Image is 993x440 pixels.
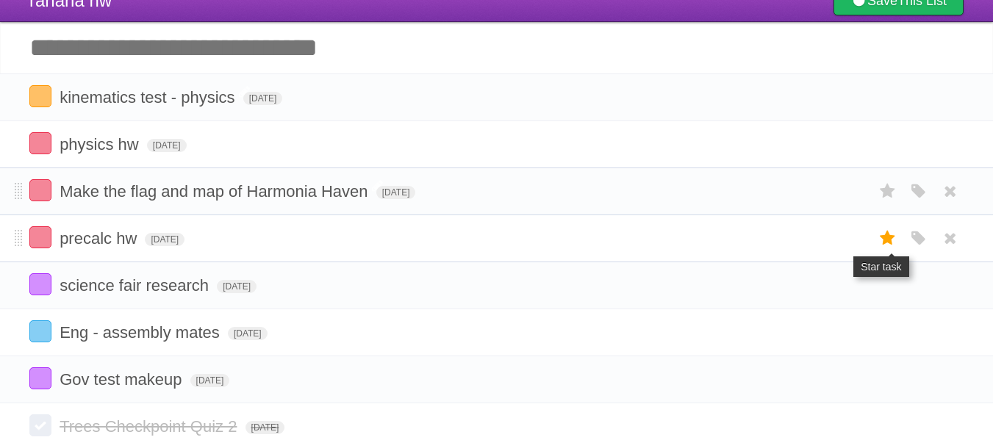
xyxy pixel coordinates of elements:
[29,179,51,201] label: Done
[29,414,51,436] label: Done
[29,132,51,154] label: Done
[376,186,416,199] span: [DATE]
[29,273,51,295] label: Done
[29,85,51,107] label: Done
[190,374,230,387] span: [DATE]
[29,367,51,389] label: Done
[60,229,140,248] span: precalc hw
[245,421,285,434] span: [DATE]
[243,92,283,105] span: [DATE]
[60,370,185,389] span: Gov test makeup
[29,226,51,248] label: Done
[60,276,212,295] span: science fair research
[145,233,184,246] span: [DATE]
[147,139,187,152] span: [DATE]
[60,135,143,154] span: physics hw
[29,320,51,342] label: Done
[60,182,371,201] span: Make the flag and map of Harmonia Haven
[228,327,268,340] span: [DATE]
[217,280,257,293] span: [DATE]
[874,179,902,203] label: Star task
[874,226,902,250] label: Star task
[60,417,240,436] span: Trees Checkpoint Quiz 2
[60,323,223,342] span: Eng - assembly mates
[60,88,238,107] span: kinematics test - physics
